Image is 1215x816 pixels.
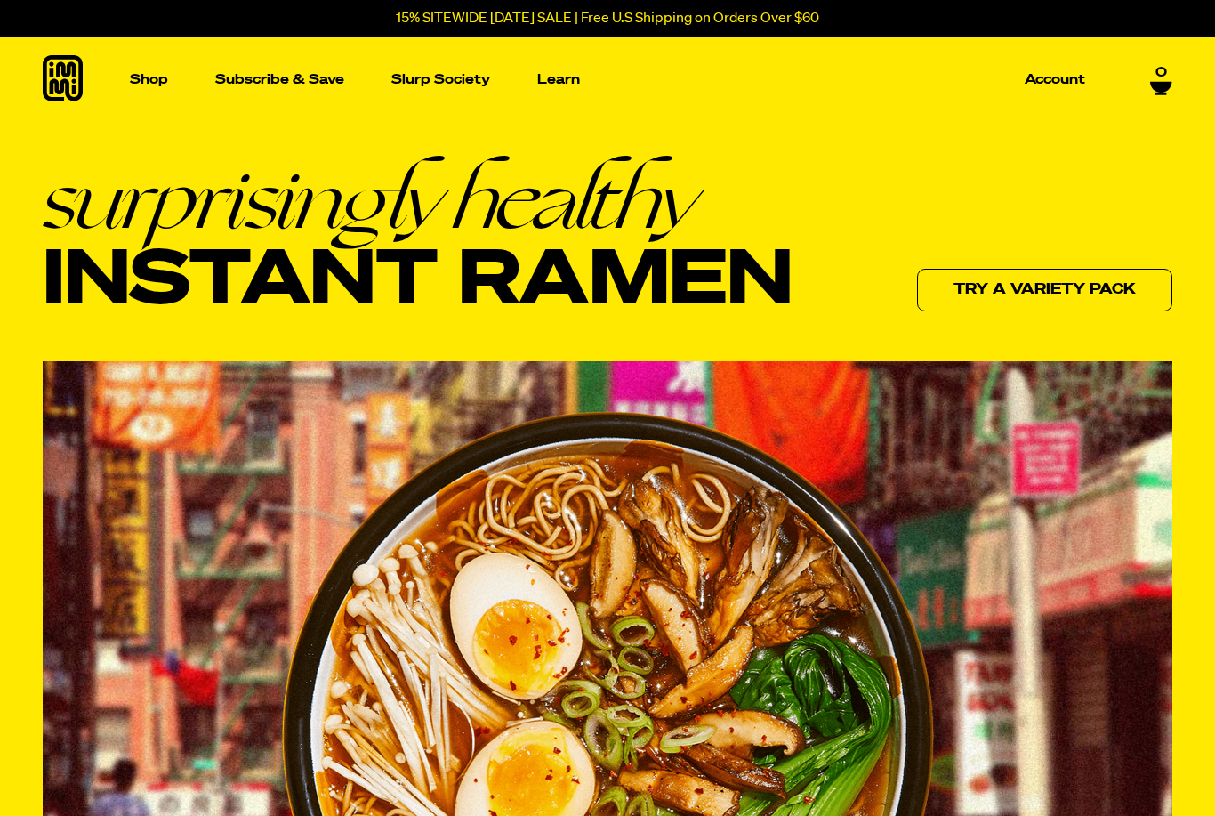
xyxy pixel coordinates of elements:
[123,37,175,122] a: Shop
[130,73,168,86] p: Shop
[208,66,351,93] a: Subscribe & Save
[215,73,344,86] p: Subscribe & Save
[384,66,497,93] a: Slurp Society
[1018,66,1092,93] a: Account
[530,37,587,122] a: Learn
[396,11,819,27] p: 15% SITEWIDE [DATE] SALE | Free U.S Shipping on Orders Over $60
[391,73,490,86] p: Slurp Society
[1155,65,1167,81] span: 0
[917,269,1172,311] a: Try a variety pack
[43,158,793,241] em: surprisingly healthy
[123,37,1092,122] nav: Main navigation
[1150,65,1172,95] a: 0
[43,158,793,324] h1: Instant Ramen
[537,73,580,86] p: Learn
[1025,73,1085,86] p: Account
